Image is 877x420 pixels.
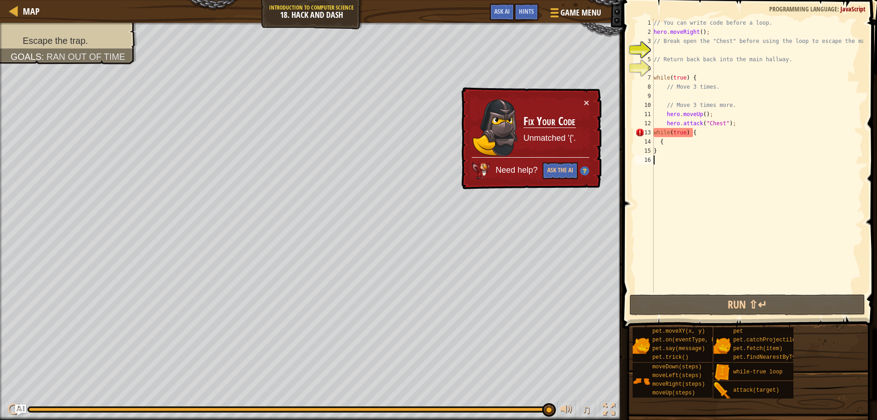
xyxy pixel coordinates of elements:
[494,7,510,16] span: Ask AI
[11,52,42,62] span: Goals
[472,162,490,179] img: AI
[490,4,514,21] button: Ask AI
[840,5,866,13] span: JavaScript
[837,5,840,13] span: :
[733,337,819,343] span: pet.catchProjectile(arrow)
[635,146,654,155] div: 15
[18,5,40,17] a: Map
[15,404,26,415] button: Ask AI
[580,166,589,175] img: Hint
[713,337,731,354] img: portrait.png
[543,162,578,179] button: Ask the AI
[652,390,695,396] span: moveUp(steps)
[733,387,779,393] span: attack(target)
[652,346,705,352] span: pet.say(message)
[584,98,589,107] button: ×
[652,328,705,335] span: pet.moveXY(x, y)
[600,401,618,420] button: Toggle fullscreen
[652,354,688,361] span: pet.trick()
[42,52,47,62] span: :
[582,403,591,416] span: ♫
[633,337,650,354] img: portrait.png
[23,5,40,17] span: Map
[635,155,654,165] div: 16
[633,372,650,390] img: portrait.png
[635,82,654,91] div: 8
[580,401,596,420] button: ♫
[635,119,654,128] div: 12
[769,5,837,13] span: Programming language
[11,34,127,47] li: Escape the trap.
[519,7,534,16] span: Hints
[713,382,731,399] img: portrait.png
[652,364,702,370] span: moveDown(steps)
[733,346,782,352] span: pet.fetch(item)
[635,37,654,46] div: 3
[652,381,705,388] span: moveRight(steps)
[635,46,654,55] div: 4
[635,73,654,82] div: 7
[733,328,743,335] span: pet
[635,101,654,110] div: 10
[496,165,540,175] span: Need help?
[635,91,654,101] div: 9
[472,98,518,157] img: duck_amara.png
[652,372,702,379] span: moveLeft(steps)
[557,401,576,420] button: Adjust volume
[543,4,607,25] button: Game Menu
[629,294,866,315] button: Run ⇧↵
[560,7,601,19] span: Game Menu
[635,64,654,73] div: 6
[635,55,654,64] div: 5
[635,137,654,146] div: 14
[652,337,738,343] span: pet.on(eventType, handler)
[47,52,125,62] span: Ran out of time
[635,18,654,27] div: 1
[635,110,654,119] div: 11
[713,364,731,381] img: portrait.png
[733,369,782,375] span: while-true loop
[523,133,576,144] p: Unmatched '{'.
[635,128,654,137] div: 13
[733,354,822,361] span: pet.findNearestByType(type)
[523,115,576,128] h3: Fix Your Code
[5,401,23,420] button: Ctrl + P: Play
[23,36,88,46] span: Escape the trap.
[635,27,654,37] div: 2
